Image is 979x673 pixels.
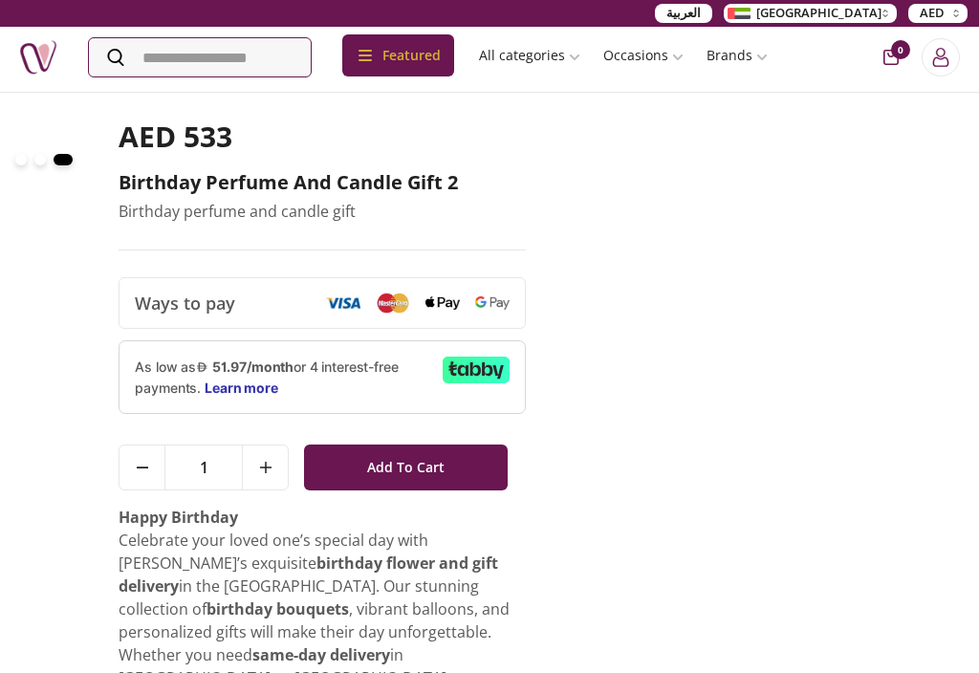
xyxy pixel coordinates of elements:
[922,38,960,76] button: Login
[342,34,454,76] div: Featured
[920,4,945,23] span: AED
[207,598,349,619] strong: birthday bouquets
[891,40,910,59] span: 0
[425,296,460,311] img: Apple Pay
[252,644,390,665] strong: same-day delivery
[119,200,526,223] p: Birthday perfume and candle gift
[883,50,899,65] button: cart-button
[119,169,526,196] h2: Birthday perfume and candle gift 2
[89,38,311,76] input: Search
[908,4,968,23] button: AED
[728,8,751,19] img: Arabic_dztd3n.png
[304,445,508,490] button: Add To Cart
[695,38,779,73] a: Brands
[666,4,701,23] span: العربية
[756,4,881,23] span: [GEOGRAPHIC_DATA]
[475,296,510,310] img: Google Pay
[119,117,232,156] span: AED 533
[376,293,410,313] img: Mastercard
[367,450,445,485] span: Add To Cart
[119,507,238,528] strong: Happy Birthday
[326,296,360,310] img: Visa
[8,119,80,192] img: Birthday perfume and candle gift 2 undefined--2
[165,445,242,489] span: 1
[468,38,592,73] a: All categories
[592,38,695,73] a: Occasions
[724,4,897,23] button: [GEOGRAPHIC_DATA]
[135,290,235,316] span: Ways to pay
[19,38,57,76] img: Nigwa-uae-gifts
